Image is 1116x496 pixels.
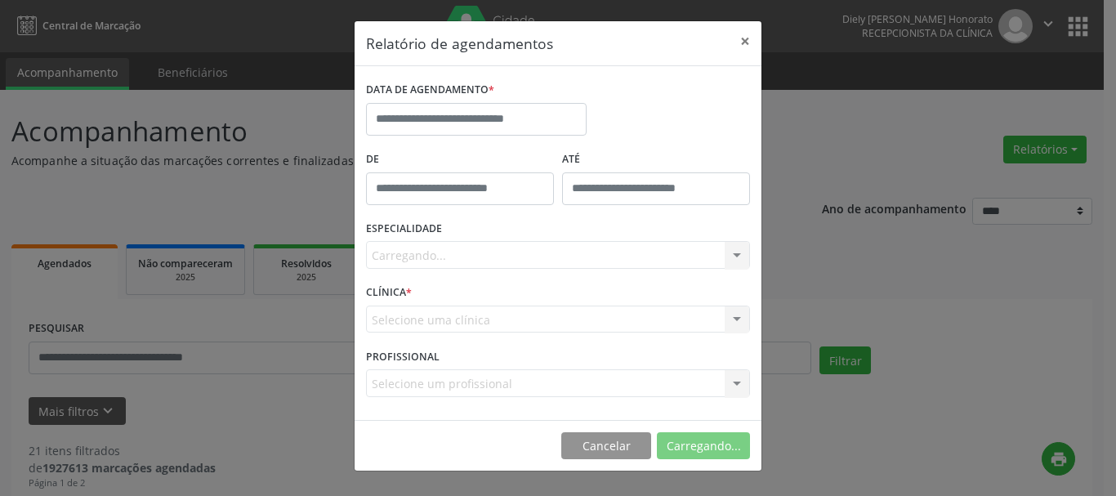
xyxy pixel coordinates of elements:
label: CLÍNICA [366,280,412,306]
h5: Relatório de agendamentos [366,33,553,54]
label: ATÉ [562,147,750,172]
label: PROFISSIONAL [366,344,440,369]
label: DATA DE AGENDAMENTO [366,78,494,103]
button: Carregando... [657,432,750,460]
label: De [366,147,554,172]
label: ESPECIALIDADE [366,217,442,242]
button: Cancelar [561,432,651,460]
button: Close [729,21,761,61]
